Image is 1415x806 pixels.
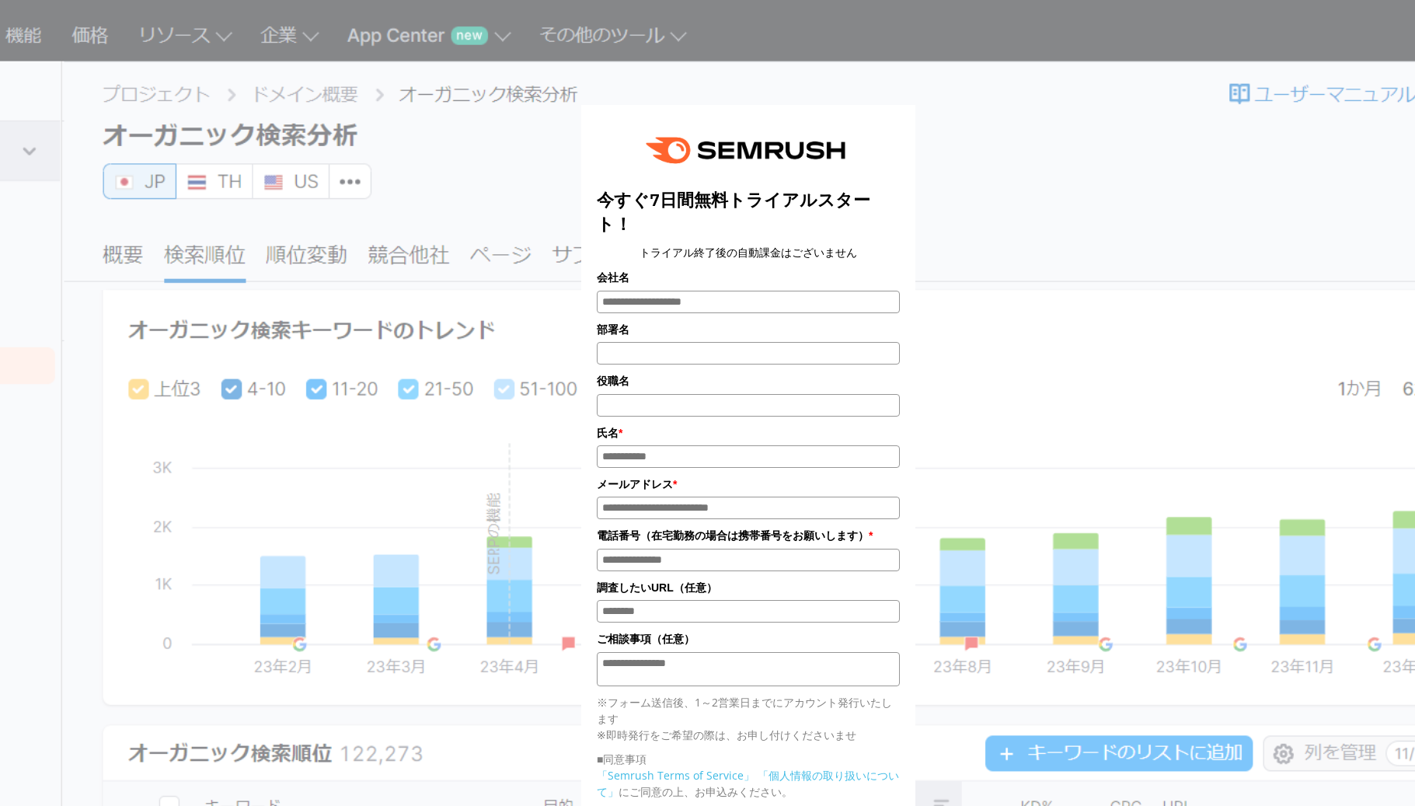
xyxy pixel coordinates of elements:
[597,751,900,767] p: ■同意事項
[597,694,900,743] p: ※フォーム送信後、1～2営業日までにアカウント発行いたします ※即時発行をご希望の際は、お申し付けくださいませ
[597,579,900,596] label: 調査したいURL（任意）
[597,372,900,389] label: 役職名
[597,768,755,783] a: 「Semrush Terms of Service」
[597,269,900,286] label: 会社名
[597,768,899,799] a: 「個人情報の取り扱いについて」
[597,767,900,800] p: にご同意の上、お申込みください。
[597,321,900,338] label: 部署名
[597,476,900,493] label: メールアドレス
[635,120,862,180] img: e6a379fe-ca9f-484e-8561-e79cf3a04b3f.png
[597,424,900,441] label: 氏名
[597,630,900,647] label: ご相談事項（任意）
[597,527,900,544] label: 電話番号（在宅勤務の場合は携帯番号をお願いします）
[597,244,900,261] center: トライアル終了後の自動課金はございません
[597,188,900,236] title: 今すぐ7日間無料トライアルスタート！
